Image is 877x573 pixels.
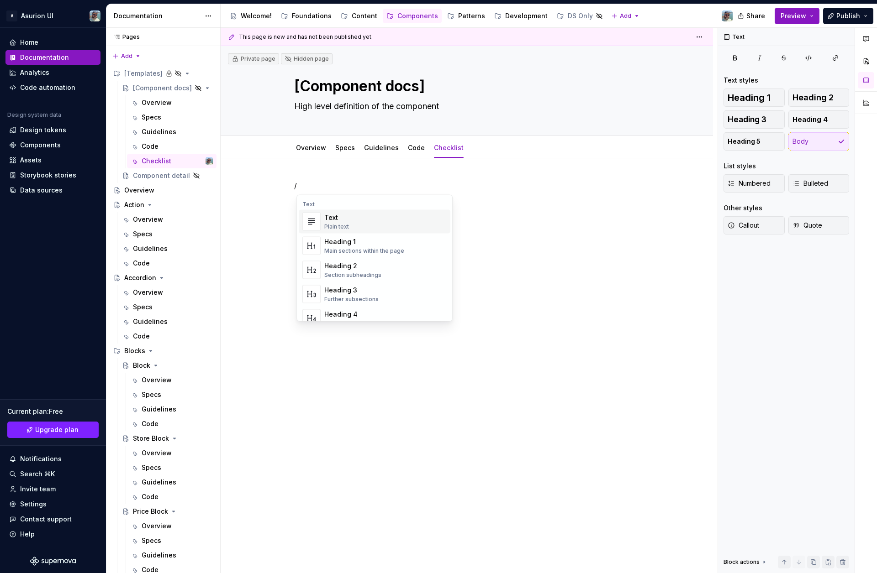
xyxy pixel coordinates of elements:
div: Components [20,141,61,150]
span: Heading 2 [792,93,834,102]
a: Component detail [118,168,217,183]
div: Guidelines [133,317,168,326]
button: Heading 3 [724,110,785,129]
div: Asurion UI [21,11,53,21]
div: Guidelines [133,244,168,253]
button: Add [110,50,144,63]
div: Page tree [226,7,607,25]
a: Guidelines [127,402,217,417]
div: Code [404,138,428,157]
div: Overview [292,138,330,157]
a: Documentation [5,50,100,65]
a: Specs [118,227,217,241]
div: Block [133,361,150,370]
div: Code [133,332,150,341]
span: Quote [792,221,822,230]
a: Guidelines [364,144,399,151]
a: Action [110,198,217,212]
button: Preview [775,8,819,24]
img: Cody [90,10,100,21]
img: Cody [206,157,213,165]
a: Specs [118,300,217,314]
span: Publish [836,11,860,21]
a: Code [118,256,217,271]
a: Data sources [5,183,100,198]
div: Block actions [724,556,768,568]
div: Guidelines [142,551,176,560]
a: Assets [5,153,100,167]
div: Overview [142,448,172,458]
div: Overview [142,98,172,107]
a: Guidelines [118,314,217,329]
div: Overview [142,521,172,531]
div: Code automation [20,83,75,92]
div: Settings [20,500,47,509]
button: Search ⌘K [5,467,100,481]
div: Welcome! [241,11,272,21]
div: Text styles [724,76,758,85]
div: List styles [724,161,756,171]
div: Overview [142,375,172,385]
button: Heading 5 [724,132,785,151]
a: Block [118,358,217,373]
div: Overview [133,215,163,224]
a: DS Only [553,9,607,23]
button: Publish [823,8,873,24]
div: Development [505,11,548,21]
a: Accordion [110,271,217,285]
div: Home [20,38,38,47]
a: Guidelines [118,241,217,256]
a: Components [383,9,442,23]
div: Code [142,419,158,428]
a: Checklist [434,144,464,151]
div: DS Only [568,11,593,21]
button: Quote [788,216,850,234]
span: / [294,181,297,190]
div: Store Block [133,434,169,443]
div: Overview [133,288,163,297]
div: Analytics [20,68,49,77]
textarea: High level definition of the component [292,99,638,114]
div: Guidelines [142,405,176,414]
span: Heading 1 [728,93,771,102]
a: Code [127,417,217,431]
a: Patterns [444,9,489,23]
button: Notifications [5,452,100,466]
span: This page is new and has not been published yet. [239,33,373,41]
a: Guidelines [127,548,217,563]
button: Upgrade plan [7,422,99,438]
svg: Supernova Logo [30,557,76,566]
button: Callout [724,216,785,234]
div: Price Block [133,507,168,516]
div: [Templates] [110,66,217,81]
div: Hidden page [285,55,329,63]
a: Home [5,35,100,50]
div: Specs [142,536,161,545]
textarea: [Component docs] [292,75,638,97]
a: Analytics [5,65,100,80]
a: Code [408,144,425,151]
button: Numbered [724,174,785,193]
a: Price Block [118,504,217,519]
span: Heading 4 [792,115,828,124]
div: Component detail [133,171,190,180]
div: Specs [332,138,359,157]
div: Search ⌘K [20,469,55,479]
a: Code automation [5,80,100,95]
div: [Templates] [124,69,163,78]
span: Preview [781,11,806,21]
div: Code [142,492,158,501]
a: Guidelines [127,125,217,139]
div: Assets [20,156,42,165]
button: Share [733,8,771,24]
div: Checklist [430,138,467,157]
span: Heading 5 [728,137,761,146]
span: Bulleted [792,179,828,188]
div: Data sources [20,186,63,195]
div: Blocks [124,346,145,355]
a: Overview [127,446,217,460]
a: Overview [296,144,326,151]
a: Overview [127,519,217,533]
a: Overview [127,373,217,387]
